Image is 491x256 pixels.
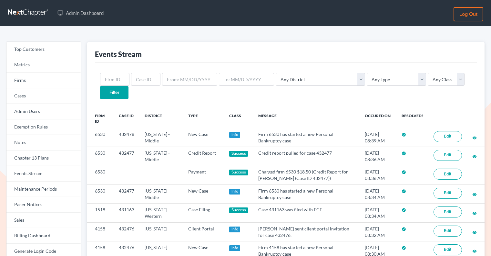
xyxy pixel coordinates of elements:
div: Success [229,170,248,175]
i: check_circle [402,189,406,194]
i: visibility [472,192,477,197]
a: Firms [6,73,81,88]
td: [DATE] 08:36 AM [360,166,396,184]
i: check_circle [402,170,406,174]
a: visibility [472,191,477,197]
td: 1518 [87,204,114,222]
a: Exemption Rules [6,119,81,135]
a: Edit [434,188,462,199]
td: [DATE] 08:36 AM [360,147,396,166]
a: Admin Dashboard [54,7,107,19]
a: Edit [434,226,462,237]
th: Firm ID [87,109,114,128]
a: Chapter 13 Plans [6,150,81,166]
td: [PERSON_NAME] sent client portal invitation for case 432476. [253,222,360,241]
td: 432476 [114,222,139,241]
a: Edit [434,131,462,142]
td: 6530 [87,185,114,204]
td: Charged firm 6530 $18.50 (Credit Report for [PERSON_NAME] (Case ID 432477)) [253,166,360,184]
td: 6530 [87,128,114,147]
td: [US_STATE] - Middle [139,147,183,166]
td: New Case [183,185,224,204]
i: check_circle [402,208,406,212]
a: Cases [6,88,81,104]
div: Info [229,189,240,195]
td: 432477 [114,147,139,166]
input: Firm ID [100,73,129,86]
div: Info [229,245,240,251]
a: Log out [454,7,483,21]
td: Credit report pulled for case 432477 [253,147,360,166]
a: Sales [6,213,81,228]
a: Metrics [6,57,81,73]
input: Case ID [131,73,160,86]
div: Success [229,151,248,157]
td: [DATE] 08:32 AM [360,222,396,241]
td: [DATE] 08:34 AM [360,204,396,222]
a: Edit [434,169,462,180]
td: - [139,166,183,184]
a: visibility [472,229,477,235]
td: [US_STATE] - Middle [139,128,183,147]
td: 432478 [114,128,139,147]
a: Edit [434,150,462,161]
i: check_circle [402,227,406,231]
td: Firm 6530 has started a new Personal Bankruptcy case [253,185,360,204]
td: New Case [183,128,224,147]
td: 4158 [87,222,114,241]
a: visibility [472,153,477,159]
a: Edit [434,206,462,217]
i: check_circle [402,151,406,156]
th: Class [224,109,253,128]
th: Case ID [114,109,139,128]
i: visibility [472,136,477,140]
td: Payment [183,166,224,184]
td: Firm 6530 has started a new Personal Bankruptcy case [253,128,360,147]
td: [US_STATE] [139,222,183,241]
a: visibility [472,248,477,253]
i: visibility [472,230,477,235]
td: - [114,166,139,184]
th: Message [253,109,360,128]
th: Type [183,109,224,128]
div: Info [229,132,240,138]
i: check_circle [402,246,406,250]
td: Case 431163 was filed with ECF [253,204,360,222]
td: 6530 [87,147,114,166]
a: visibility [472,210,477,216]
a: Pacer Notices [6,197,81,213]
td: 432477 [114,185,139,204]
a: Admin Users [6,104,81,119]
div: Success [229,207,248,213]
td: 6530 [87,166,114,184]
td: Client Portal [183,222,224,241]
input: To: MM/DD/YYYY [219,73,274,86]
i: visibility [472,211,477,216]
a: Billing Dashboard [6,228,81,244]
td: 431163 [114,204,139,222]
a: Edit [434,244,462,255]
td: [DATE] 08:39 AM [360,128,396,147]
a: Top Customers [6,42,81,57]
td: Case Filing [183,204,224,222]
th: Resolved? [396,109,428,128]
input: Filter [100,86,128,99]
a: Maintenance Periods [6,182,81,197]
a: visibility [472,135,477,140]
td: [US_STATE] - Middle [139,185,183,204]
th: Occured On [360,109,396,128]
td: [DATE] 08:34 AM [360,185,396,204]
i: check_circle [402,132,406,137]
td: [US_STATE] - Western [139,204,183,222]
td: Credit Report [183,147,224,166]
div: Events Stream [95,50,142,59]
i: visibility [472,154,477,159]
th: District [139,109,183,128]
a: Notes [6,135,81,150]
div: Info [229,227,240,232]
input: From: MM/DD/YYYY [162,73,217,86]
a: Events Stream [6,166,81,182]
